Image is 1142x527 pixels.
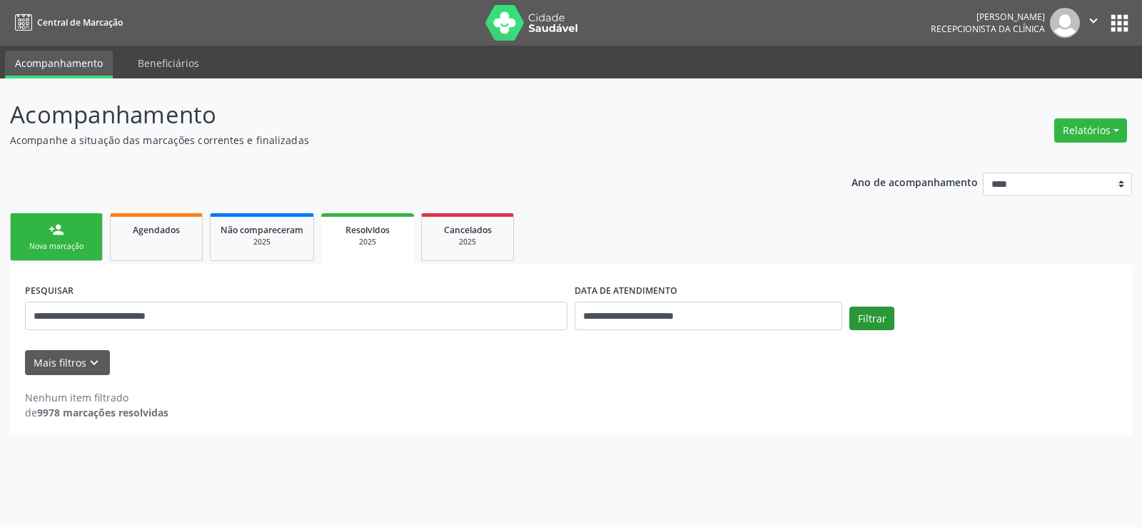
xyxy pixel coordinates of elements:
span: Resolvidos [345,224,390,236]
span: Agendados [133,224,180,236]
button: Relatórios [1054,118,1127,143]
p: Acompanhamento [10,97,795,133]
button: Mais filtroskeyboard_arrow_down [25,350,110,375]
div: Nova marcação [21,241,92,252]
span: Cancelados [444,224,492,236]
a: Acompanhamento [5,51,113,78]
div: person_add [49,222,64,237]
div: [PERSON_NAME] [931,11,1045,23]
p: Ano de acompanhamento [852,173,978,190]
span: Recepcionista da clínica [931,23,1045,35]
button:  [1080,8,1107,38]
button: apps [1107,11,1132,36]
span: Não compareceram [221,224,303,236]
p: Acompanhe a situação das marcações correntes e finalizadas [10,133,795,148]
div: de [25,405,168,420]
i: keyboard_arrow_down [86,355,102,371]
a: Beneficiários [128,51,209,76]
div: 2025 [221,237,303,247]
button: Filtrar [849,307,894,331]
strong: 9978 marcações resolvidas [37,406,168,419]
i:  [1086,13,1101,29]
div: 2025 [432,237,503,247]
label: PESQUISAR [25,280,74,302]
img: img [1050,8,1080,38]
label: DATA DE ATENDIMENTO [575,280,677,302]
div: Nenhum item filtrado [25,390,168,405]
span: Central de Marcação [37,16,123,29]
div: 2025 [331,237,404,247]
a: Central de Marcação [10,11,123,34]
